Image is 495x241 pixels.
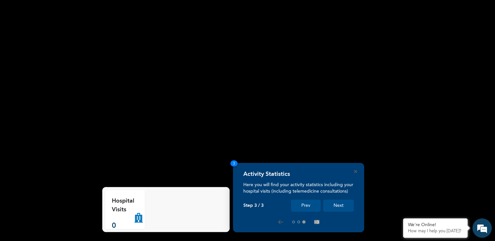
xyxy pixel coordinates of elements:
span: Conversation [3,217,63,222]
span: 3 [230,160,238,166]
div: Chat with us now [34,36,108,45]
p: How may I help you today? [408,229,463,234]
p: 0 [112,221,134,231]
textarea: Type your message and hit 'Enter' [3,183,123,206]
button: Next [323,200,354,212]
div: FAQs [63,206,123,226]
img: d_794563401_company_1708531726252_794563401 [12,32,26,48]
h4: Activity Statistics [243,171,290,178]
p: Here you will find your activity statistics including your hospital visits (including telemedicin... [243,182,354,195]
div: We're Online! [408,222,463,228]
p: Hospital Visits [112,197,134,214]
p: Step 3 / 3 [243,203,264,208]
button: Close [354,170,357,173]
button: Prev [291,200,321,212]
div: Minimize live chat window [106,3,121,19]
span: We're online! [37,85,89,150]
